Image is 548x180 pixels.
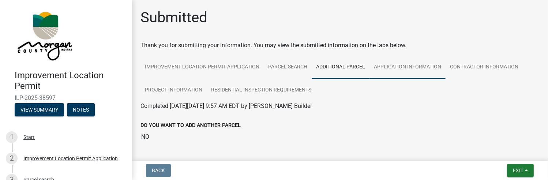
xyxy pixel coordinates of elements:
[67,103,95,116] button: Notes
[15,70,126,91] h4: Improvement Location Permit
[140,41,539,50] div: Thank you for submitting your information. You may view the submitted information on the tabs below.
[23,135,35,140] div: Start
[140,79,207,102] a: Project Information
[15,94,117,101] span: ILP-2025-38597
[67,107,95,113] wm-modal-confirm: Notes
[312,56,369,79] a: ADDITIONAL PARCEL
[207,79,316,102] a: Residential Inspection Requirements
[146,164,171,177] button: Back
[507,164,534,177] button: Exit
[140,123,241,128] label: DO YOU WANT TO ADD ANOTHER PARCEL
[264,56,312,79] a: Parcel search
[140,56,264,79] a: Improvement Location Permit Application
[369,56,446,79] a: Application Information
[15,103,64,116] button: View Summary
[152,168,165,173] span: Back
[15,107,64,113] wm-modal-confirm: Summary
[23,156,118,161] div: Improvement Location Permit Application
[446,56,523,79] a: Contractor Information
[140,102,312,109] span: Completed [DATE][DATE] 9:57 AM EDT by [PERSON_NAME] Builder
[15,8,74,63] img: Morgan County, Indiana
[6,131,18,143] div: 1
[6,153,18,164] div: 2
[140,9,207,26] h1: Submitted
[513,168,523,173] span: Exit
